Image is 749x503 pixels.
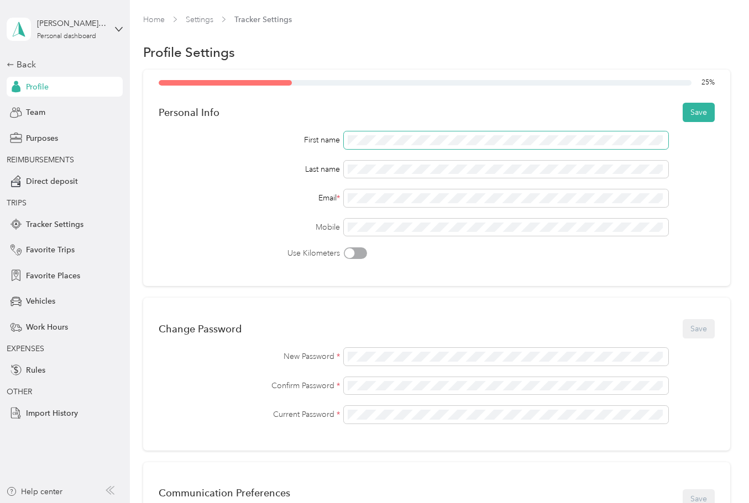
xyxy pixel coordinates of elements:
label: Current Password [159,409,340,420]
span: Import History [26,407,78,419]
iframe: Everlance-gr Chat Button Frame [687,441,749,503]
span: TRIPS [7,198,27,208]
span: Vehicles [26,295,55,307]
div: Back [7,58,117,71]
label: New Password [159,351,340,362]
span: Team [26,107,45,118]
div: Personal dashboard [37,33,96,40]
span: Rules [26,364,45,376]
div: Personal Info [159,107,219,118]
div: First name [159,134,340,146]
span: Direct deposit [26,176,78,187]
span: Tracker Settings [234,14,292,25]
div: [PERSON_NAME][EMAIL_ADDRESS][PERSON_NAME][DOMAIN_NAME] [37,18,106,29]
div: Email [159,192,340,204]
label: Confirm Password [159,380,340,391]
label: Mobile [159,221,340,233]
div: Communication Preferences [159,487,325,499]
span: EXPENSES [7,344,44,353]
span: Work Hours [26,321,68,333]
a: Settings [186,15,213,24]
span: Purposes [26,133,58,144]
label: Use Kilometers [159,247,340,259]
button: Help center [6,486,62,497]
div: Change Password [159,323,242,335]
a: Home [143,15,165,24]
span: Profile [26,81,49,93]
span: OTHER [7,387,32,396]
span: 25 % [701,78,715,88]
button: Save [683,103,715,122]
span: Tracker Settings [26,219,83,230]
span: Favorite Trips [26,244,75,256]
div: Last name [159,163,340,175]
span: REIMBURSEMENTS [7,155,74,165]
h1: Profile Settings [143,46,235,58]
span: Favorite Places [26,270,80,282]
